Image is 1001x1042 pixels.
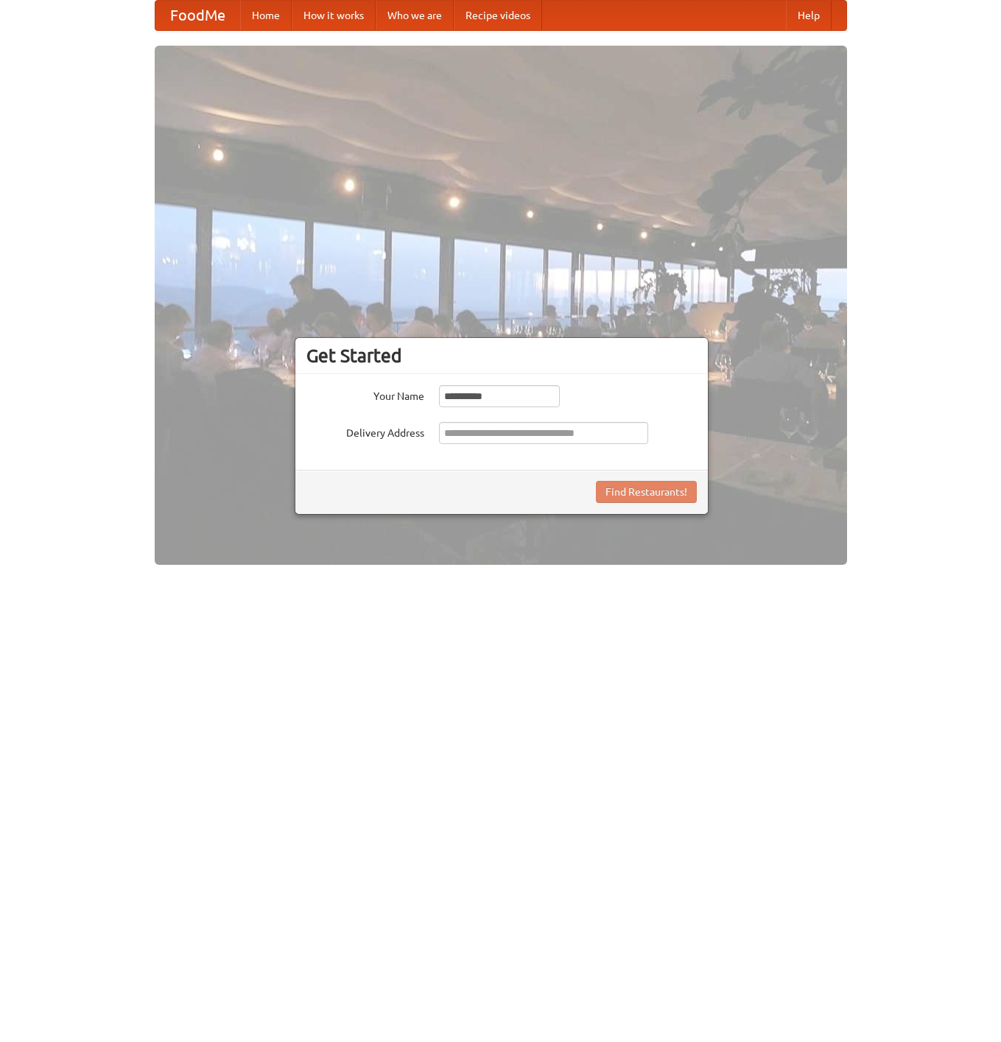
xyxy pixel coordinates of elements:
[306,385,424,404] label: Your Name
[786,1,832,30] a: Help
[306,345,697,367] h3: Get Started
[292,1,376,30] a: How it works
[155,1,240,30] a: FoodMe
[306,422,424,440] label: Delivery Address
[240,1,292,30] a: Home
[454,1,542,30] a: Recipe videos
[596,481,697,503] button: Find Restaurants!
[376,1,454,30] a: Who we are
